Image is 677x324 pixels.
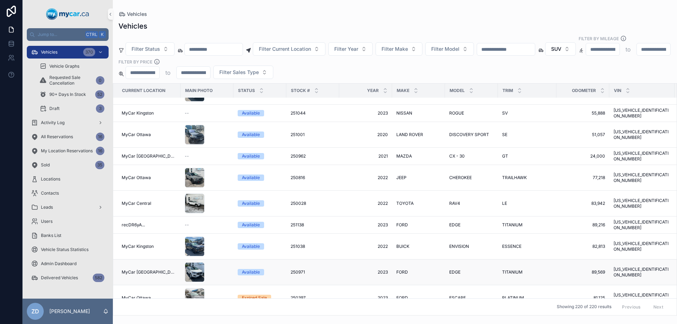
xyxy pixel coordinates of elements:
a: Contacts [27,187,109,200]
div: Available [242,243,260,250]
a: [US_VEHICLE_IDENTIFICATION_NUMBER] [614,267,670,278]
span: Status [238,88,255,93]
span: SE [502,132,507,137]
button: Select Button [213,66,273,79]
span: Contacts [41,190,59,196]
span: [US_VEHICLE_IDENTIFICATION_NUMBER] [614,108,670,119]
span: NISSAN [396,110,412,116]
span: CHEROKEE [449,175,472,181]
span: MyCar Ottawa [122,295,151,301]
p: to [165,68,171,77]
span: 83,942 [561,201,605,206]
span: -- [185,222,189,228]
a: FORD [396,222,441,228]
span: Filter Sales Type [219,69,259,76]
span: TOYOTA [396,201,414,206]
span: recDR6yA... [122,222,145,228]
span: TRAILHAWK [502,175,527,181]
span: 250397 [291,295,306,301]
a: MyCar Central [122,201,176,206]
a: [US_VEHICLE_IDENTIFICATION_NUMBER] [614,292,670,304]
a: Available [238,153,282,159]
a: 250962 [291,153,335,159]
span: 2021 [343,153,388,159]
a: Available [238,269,282,275]
a: [US_VEHICLE_IDENTIFICATION_NUMBER] [614,129,670,140]
a: [US_VEHICLE_IDENTIFICATION_NUMBER] [614,219,670,231]
a: Delivered Vehicles582 [27,271,109,284]
span: SUV [551,45,561,53]
span: Requested Sale Cancellation [49,75,93,86]
div: Expired Sale [242,295,267,301]
a: 90+ Days In Stock52 [35,88,109,101]
span: MyCar [GEOGRAPHIC_DATA] [122,269,176,275]
a: 2023 [343,269,388,275]
h1: Vehicles [118,21,147,31]
label: FILTER BY PRICE [118,59,152,65]
span: MyCar Kingston [122,110,154,116]
a: EDGE [449,222,494,228]
a: 251038 [291,244,335,249]
a: SE [502,132,552,137]
span: Trim [502,88,513,93]
a: 2023 [343,110,388,116]
a: Admin Dashboard [27,257,109,270]
span: 251044 [291,110,306,116]
span: MyCar [GEOGRAPHIC_DATA] [122,153,176,159]
span: Odometer [572,88,596,93]
span: 77,218 [561,175,605,181]
a: Available [238,132,282,138]
span: Vehicle Status Statistics [41,247,89,252]
a: CX - 30 [449,153,494,159]
a: Leads [27,201,109,214]
a: Vehicle Graphs [35,60,109,73]
span: Users [41,219,53,224]
span: 250816 [291,175,305,181]
a: 51,057 [561,132,605,137]
span: [US_VEHICLE_IDENTIFICATION_NUMBER] [614,172,670,183]
span: Filter Current Location [259,45,311,53]
span: 2022 [343,175,388,181]
span: MyCar Kingston [122,244,154,249]
a: Draft3 [35,102,109,115]
a: SV [502,110,552,116]
a: 250971 [291,269,335,275]
a: Vehicles370 [27,46,109,59]
a: Available [238,200,282,207]
span: TITANIUM [502,269,523,275]
div: Available [242,269,260,275]
span: Locations [41,176,60,182]
span: Delivered Vehicles [41,275,78,281]
span: Filter Model [431,45,459,53]
a: 250028 [291,201,335,206]
a: RAV4 [449,201,494,206]
span: MyCar Central [122,201,151,206]
span: ESCAPE [449,295,466,301]
span: [US_VEHICLE_IDENTIFICATION_NUMBER] [614,241,670,252]
div: Available [242,132,260,138]
a: MyCar Ottawa [122,295,176,301]
button: Select Button [328,42,373,56]
span: Current Location [122,88,165,93]
a: TITANIUM [502,222,552,228]
a: TOYOTA [396,201,441,206]
a: ROGUE [449,110,494,116]
a: 2022 [343,201,388,206]
a: 82,813 [561,244,605,249]
span: -- [185,110,189,116]
a: Available [238,243,282,250]
a: Users [27,215,109,228]
button: Select Button [376,42,422,56]
a: 2020 [343,132,388,137]
a: MyCar Kingston [122,244,176,249]
span: [US_VEHICLE_IDENTIFICATION_NUMBER] [614,151,670,162]
div: 16 [96,147,104,155]
div: Available [242,222,260,228]
span: Model [450,88,465,93]
a: MyCar Ottawa [122,132,176,137]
